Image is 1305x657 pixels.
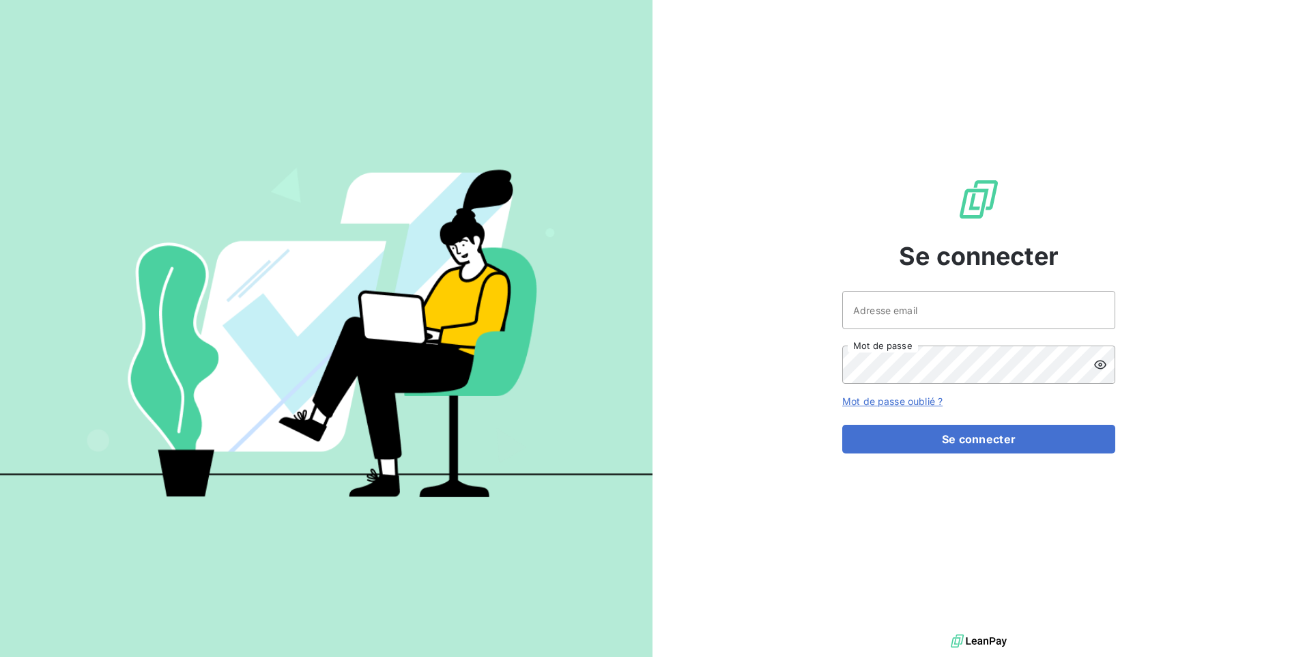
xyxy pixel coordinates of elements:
[842,425,1115,453] button: Se connecter
[957,178,1001,221] img: Logo LeanPay
[899,238,1059,275] span: Se connecter
[842,395,943,407] a: Mot de passe oublié ?
[842,291,1115,329] input: placeholder
[951,631,1007,652] img: logo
